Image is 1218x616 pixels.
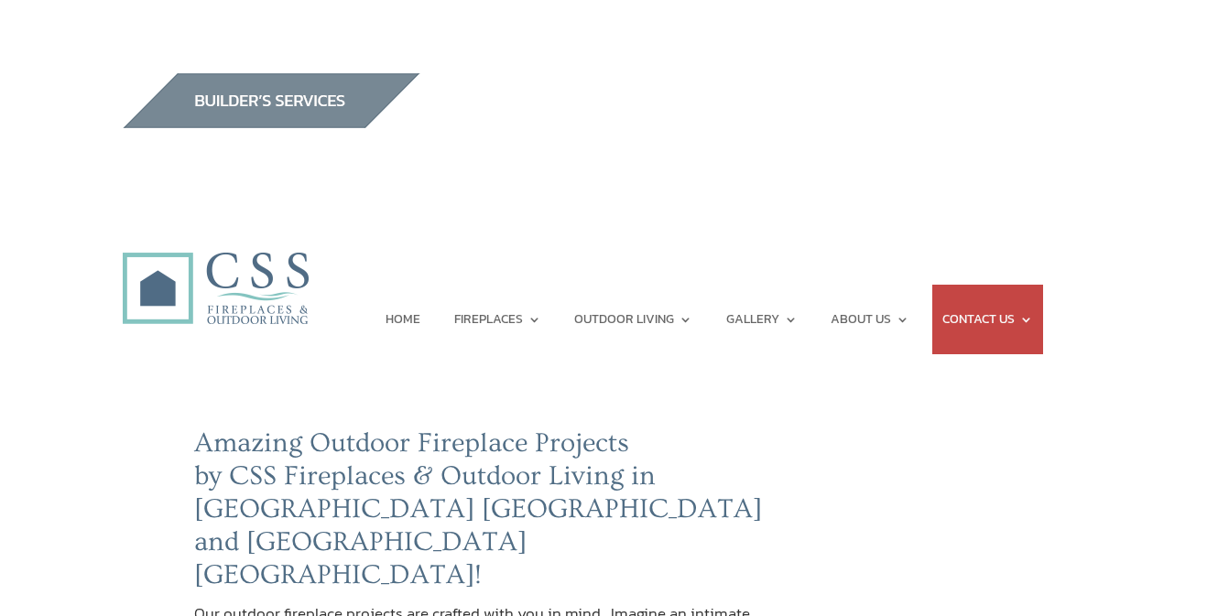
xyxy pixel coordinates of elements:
[574,285,692,354] a: OUTDOOR LIVING
[726,285,798,354] a: GALLERY
[386,285,420,354] a: HOME
[194,427,773,600] h2: Amazing Outdoor Fireplace Projects by CSS Fireplaces & Outdoor Living in [GEOGRAPHIC_DATA] [GEOGR...
[122,201,309,334] img: CSS Fireplaces & Outdoor Living (Formerly Construction Solutions & Supply)- Jacksonville Ormond B...
[831,285,909,354] a: ABOUT US
[942,285,1033,354] a: CONTACT US
[454,285,541,354] a: FIREPLACES
[122,111,420,135] a: builder services construction supply
[122,73,420,128] img: builders_btn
